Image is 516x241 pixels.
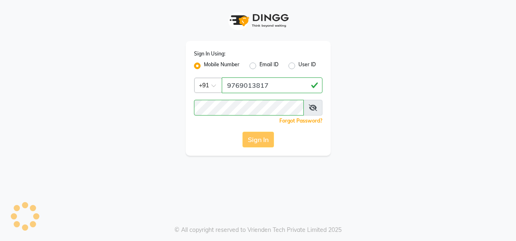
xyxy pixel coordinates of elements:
input: Username [194,100,304,116]
label: Sign In Using: [194,50,225,58]
img: logo1.svg [225,8,291,33]
label: User ID [298,61,316,71]
input: Username [222,77,322,93]
a: Forgot Password? [279,118,322,124]
label: Mobile Number [204,61,240,71]
label: Email ID [259,61,279,71]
